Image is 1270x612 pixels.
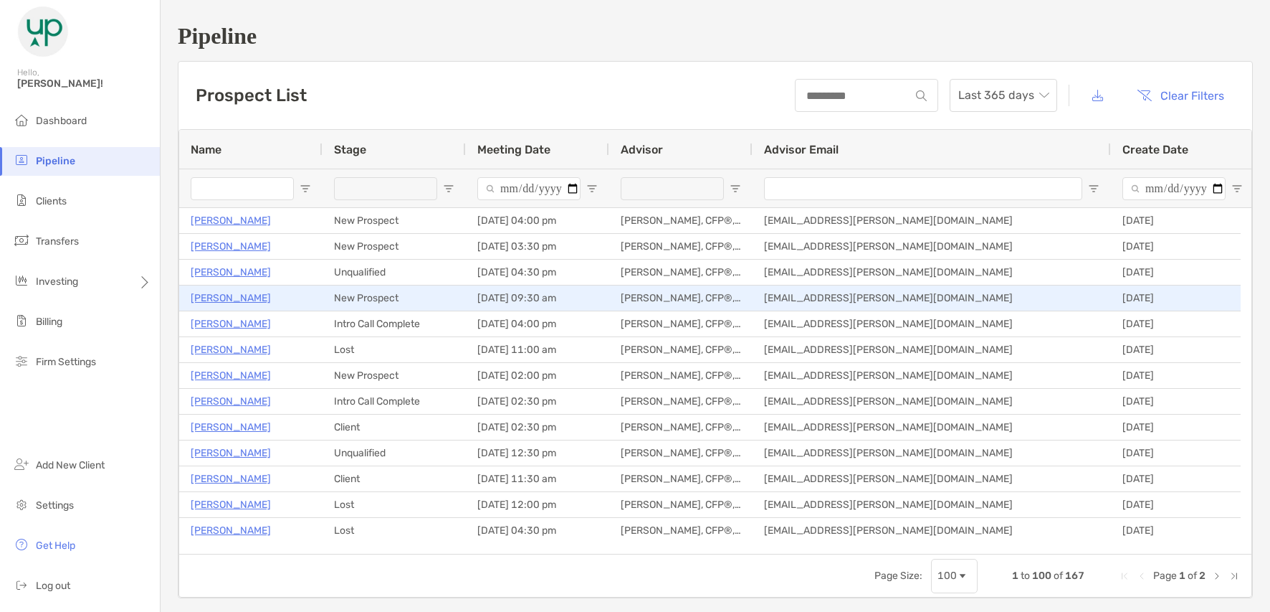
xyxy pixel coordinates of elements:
[323,441,466,466] div: Unqualified
[1111,441,1254,466] div: [DATE]
[323,415,466,440] div: Client
[466,286,609,311] div: [DATE] 09:30 am
[191,315,271,333] a: [PERSON_NAME]
[1228,570,1240,582] div: Last Page
[609,518,753,543] div: [PERSON_NAME], CFP®, CFA®, CDFA®
[1122,143,1188,156] span: Create Date
[466,518,609,543] div: [DATE] 04:30 pm
[323,311,466,336] div: Intro Call Complete
[1111,234,1254,259] div: [DATE]
[13,536,30,553] img: get-help icon
[730,183,741,194] button: Open Filter Menu
[466,337,609,362] div: [DATE] 11:00 am
[36,356,96,368] span: Firm Settings
[609,441,753,466] div: [PERSON_NAME], CFP®, CFA®, CDFA®
[609,415,753,440] div: [PERSON_NAME], CFP®, CFA®, CDFA®
[13,312,30,329] img: billing icon
[1111,286,1254,311] div: [DATE]
[36,195,67,207] span: Clients
[1111,337,1254,362] div: [DATE]
[753,389,1111,414] div: [EMAIL_ADDRESS][PERSON_NAME][DOMAIN_NAME]
[1065,570,1084,582] span: 167
[609,208,753,233] div: [PERSON_NAME], CFP®, CFA®, CDFA®
[621,143,663,156] span: Advisor
[1153,570,1177,582] span: Page
[191,177,294,200] input: Name Filter Input
[13,111,30,128] img: dashboard icon
[13,232,30,249] img: transfers icon
[191,367,271,385] a: [PERSON_NAME]
[466,466,609,491] div: [DATE] 11:30 am
[1136,570,1147,582] div: Previous Page
[36,235,79,248] span: Transfers
[191,392,271,410] a: [PERSON_NAME]
[609,363,753,388] div: [PERSON_NAME], CFP®, CFA®, CDFA®
[609,311,753,336] div: [PERSON_NAME], CFP®, CFA®, CDFA®
[36,459,105,471] span: Add New Client
[323,389,466,414] div: Intro Call Complete
[1012,570,1018,582] span: 1
[1231,183,1243,194] button: Open Filter Menu
[466,260,609,285] div: [DATE] 04:30 pm
[1211,570,1223,582] div: Next Page
[196,85,307,105] h3: Prospect List
[1199,570,1205,582] span: 2
[609,466,753,491] div: [PERSON_NAME], CFP®, CFA®, CDFA®
[466,363,609,388] div: [DATE] 02:00 pm
[191,289,271,307] p: [PERSON_NAME]
[1088,183,1099,194] button: Open Filter Menu
[1111,415,1254,440] div: [DATE]
[937,570,957,582] div: 100
[13,456,30,473] img: add_new_client icon
[874,570,922,582] div: Page Size:
[753,363,1111,388] div: [EMAIL_ADDRESS][PERSON_NAME][DOMAIN_NAME]
[323,208,466,233] div: New Prospect
[753,518,1111,543] div: [EMAIL_ADDRESS][PERSON_NAME][DOMAIN_NAME]
[753,441,1111,466] div: [EMAIL_ADDRESS][PERSON_NAME][DOMAIN_NAME]
[178,23,1253,50] h1: Pipeline
[13,352,30,369] img: firm-settings icon
[13,272,30,289] img: investing icon
[1111,260,1254,285] div: [DATE]
[191,496,271,514] p: [PERSON_NAME]
[443,183,454,194] button: Open Filter Menu
[1111,389,1254,414] div: [DATE]
[323,518,466,543] div: Lost
[466,208,609,233] div: [DATE] 04:00 pm
[191,444,271,462] a: [PERSON_NAME]
[1032,570,1051,582] span: 100
[466,492,609,517] div: [DATE] 12:00 pm
[323,466,466,491] div: Client
[609,260,753,285] div: [PERSON_NAME], CFP®, CFA®, CDFA®
[1126,80,1235,111] button: Clear Filters
[13,151,30,169] img: pipeline icon
[191,470,271,488] a: [PERSON_NAME]
[323,260,466,285] div: Unqualified
[1119,570,1130,582] div: First Page
[466,234,609,259] div: [DATE] 03:30 pm
[1111,492,1254,517] div: [DATE]
[1122,177,1226,200] input: Create Date Filter Input
[17,6,69,57] img: Zoe Logo
[191,237,271,255] a: [PERSON_NAME]
[36,499,74,512] span: Settings
[477,143,550,156] span: Meeting Date
[191,522,271,540] a: [PERSON_NAME]
[36,276,78,288] span: Investing
[1111,466,1254,491] div: [DATE]
[36,316,62,328] span: Billing
[753,208,1111,233] div: [EMAIL_ADDRESS][PERSON_NAME][DOMAIN_NAME]
[191,143,221,156] span: Name
[36,115,87,127] span: Dashboard
[753,415,1111,440] div: [EMAIL_ADDRESS][PERSON_NAME][DOMAIN_NAME]
[753,492,1111,517] div: [EMAIL_ADDRESS][PERSON_NAME][DOMAIN_NAME]
[36,155,75,167] span: Pipeline
[609,492,753,517] div: [PERSON_NAME], CFP®, CFA®, CDFA®
[477,177,581,200] input: Meeting Date Filter Input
